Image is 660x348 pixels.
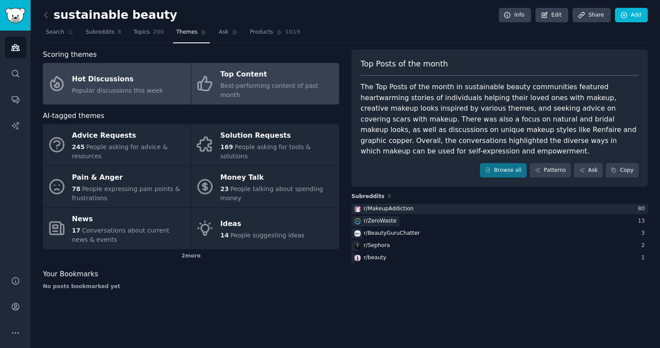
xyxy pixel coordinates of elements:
[606,163,639,178] button: Copy
[72,72,163,86] div: Hot Discussions
[354,255,361,261] img: beauty
[43,25,76,43] a: Search
[230,232,305,239] span: People suggesting ideas
[176,28,198,36] span: Themes
[530,163,571,178] a: Patterns
[364,242,390,250] div: r/ Sephora
[43,63,191,104] a: Hot DiscussionsPopular discussions this week
[354,206,361,212] img: MakeupAddiction
[153,28,164,36] span: 200
[220,185,229,192] span: 23
[351,193,385,201] span: Subreddits
[351,216,648,227] a: ZeroWaster/ZeroWaste13
[220,185,323,202] span: People talking about spending money
[216,25,241,43] a: Ask
[86,28,115,36] span: Subreddits
[72,212,187,226] div: News
[220,143,233,150] span: 169
[574,163,603,178] a: Ask
[388,193,391,199] span: 9
[43,166,191,208] a: Pain & Anger78People expressing pain points & frustrations
[191,124,340,166] a: Solution Requests169People asking for tools & solutions
[641,230,648,237] div: 3
[285,28,300,36] span: 1019
[641,254,648,262] div: 1
[173,25,210,43] a: Themes
[43,49,97,60] span: Scoring themes
[220,171,335,184] div: Money Talk
[220,68,335,82] div: Top Content
[638,205,648,213] div: 80
[5,8,25,23] img: GummySearch logo
[72,227,80,234] span: 17
[364,254,386,262] div: r/ beauty
[191,166,340,208] a: Money Talk23People talking about spending money
[351,240,648,251] a: Sephorar/Sephora2
[191,63,340,104] a: Top ContentBest-performing content of past month
[43,249,339,263] div: 2 more
[535,8,568,23] a: Edit
[83,25,124,43] a: Subreddits9
[354,243,361,249] img: Sephora
[247,25,303,43] a: Products1019
[43,8,177,22] h2: sustainable beauty
[43,208,191,249] a: News17Conversations about current news & events
[72,171,187,184] div: Pain & Anger
[499,8,531,23] a: Info
[250,28,273,36] span: Products
[72,185,80,192] span: 78
[43,269,98,280] span: Your Bookmarks
[220,232,229,239] span: 14
[220,217,305,231] div: Ideas
[72,87,163,94] span: Popular discussions this week
[641,242,648,250] div: 2
[364,217,396,225] div: r/ ZeroWaste
[46,28,64,36] span: Search
[361,59,448,70] span: Top Posts of the month
[220,82,318,98] span: Best-performing content of past month
[351,228,648,239] a: BeautyGuruChatterr/BeautyGuruChatter3
[72,129,187,143] div: Advice Requests
[351,204,648,215] a: MakeupAddictionr/MakeupAddiction80
[220,143,311,160] span: People asking for tools & solutions
[43,283,339,291] div: No posts bookmarked yet
[130,25,167,43] a: Topics200
[72,143,168,160] span: People asking for advice & resources
[72,227,170,243] span: Conversations about current news & events
[133,28,149,36] span: Topics
[220,129,335,143] div: Solution Requests
[191,208,340,249] a: Ideas14People suggesting ideas
[43,111,104,122] span: AI-tagged themes
[219,28,229,36] span: Ask
[354,230,361,237] img: BeautyGuruChatter
[364,205,413,213] div: r/ MakeupAddiction
[480,163,527,178] a: Browse all
[118,28,122,36] span: 9
[72,185,180,202] span: People expressing pain points & frustrations
[354,218,361,224] img: ZeroWaste
[43,124,191,166] a: Advice Requests245People asking for advice & resources
[361,82,639,157] div: The Top Posts of the month in sustainable beauty communities featured heartwarming stories of ind...
[615,8,648,23] a: Add
[573,8,610,23] a: Share
[364,230,420,237] div: r/ BeautyGuruChatter
[72,143,85,150] span: 245
[638,217,648,225] div: 13
[351,253,648,264] a: beautyr/beauty1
